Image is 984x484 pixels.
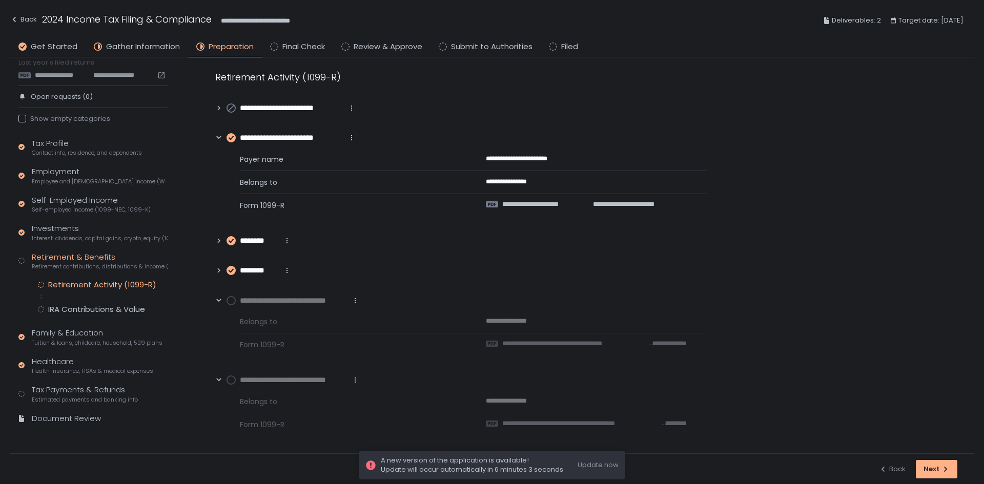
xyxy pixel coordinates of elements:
[879,465,906,474] div: Back
[32,356,153,375] div: Healthcare
[215,70,707,84] div: Retirement Activity (1099-R)
[32,263,168,270] span: Retirement contributions, distributions & income (1099-R, 5498)
[32,138,142,157] div: Tax Profile
[924,465,950,474] div: Next
[240,340,461,350] span: Form 1099-R
[31,41,77,53] span: Get Started
[48,280,156,290] div: Retirement Activity (1099-R)
[32,206,151,214] span: Self-employed income (1099-NEC, 1099-K)
[18,58,168,79] div: Last year's filed returns
[240,396,461,407] span: Belongs to
[42,12,212,26] h1: 2024 Income Tax Filing & Compliance
[451,41,532,53] span: Submit to Authorities
[32,251,168,271] div: Retirement & Benefits
[832,14,881,27] span: Deliverables: 2
[48,304,145,314] div: IRA Contributions & Value
[240,317,461,327] span: Belongs to
[32,195,151,214] div: Self-Employed Income
[10,12,37,29] button: Back
[879,460,906,478] button: Back
[354,41,422,53] span: Review & Approve
[32,235,168,242] span: Interest, dividends, capital gains, crypto, equity (1099s, K-1s)
[32,339,162,347] span: Tuition & loans, childcare, household, 529 plans
[561,41,578,53] span: Filed
[282,41,325,53] span: Final Check
[32,413,101,425] div: Document Review
[240,200,461,211] span: Form 1099-R
[240,177,461,187] span: Belongs to
[32,223,168,242] div: Investments
[381,456,563,474] span: A new version of the application is available! Update will occur automatically in 6 minutes 3 sec...
[240,154,461,164] span: Payer name
[240,419,461,430] span: Form 1099-R
[32,327,162,347] div: Family & Education
[916,460,957,478] button: Next
[209,41,254,53] span: Preparation
[898,14,963,27] span: Target date: [DATE]
[10,13,37,26] div: Back
[32,166,168,185] div: Employment
[32,384,138,404] div: Tax Payments & Refunds
[32,396,138,404] span: Estimated payments and banking info
[578,460,619,470] button: Update now
[106,41,180,53] span: Gather Information
[32,367,153,375] span: Health insurance, HSAs & medical expenses
[31,92,93,101] span: Open requests (0)
[32,149,142,157] span: Contact info, residence, and dependents
[32,178,168,185] span: Employee and [DEMOGRAPHIC_DATA] income (W-2s)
